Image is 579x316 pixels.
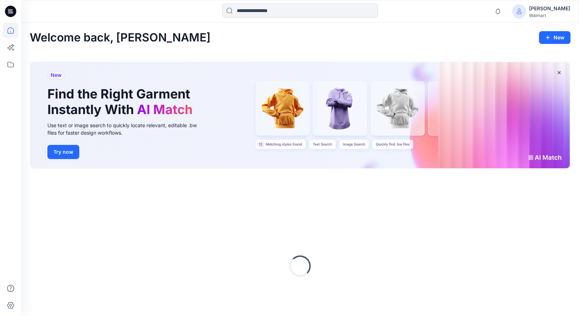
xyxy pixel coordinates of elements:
div: Use text or image search to quickly locate relevant, editable .bw files for faster design workflows. [47,122,207,136]
div: [PERSON_NAME] [529,4,570,13]
span: AI Match [137,102,193,117]
h2: Welcome back, [PERSON_NAME] [30,31,211,44]
button: New [539,31,571,44]
svg: avatar [516,9,522,14]
div: Walmart [529,13,570,18]
h1: Find the Right Garment Instantly With [47,86,196,117]
button: Try now [47,145,79,159]
span: New [51,71,62,79]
